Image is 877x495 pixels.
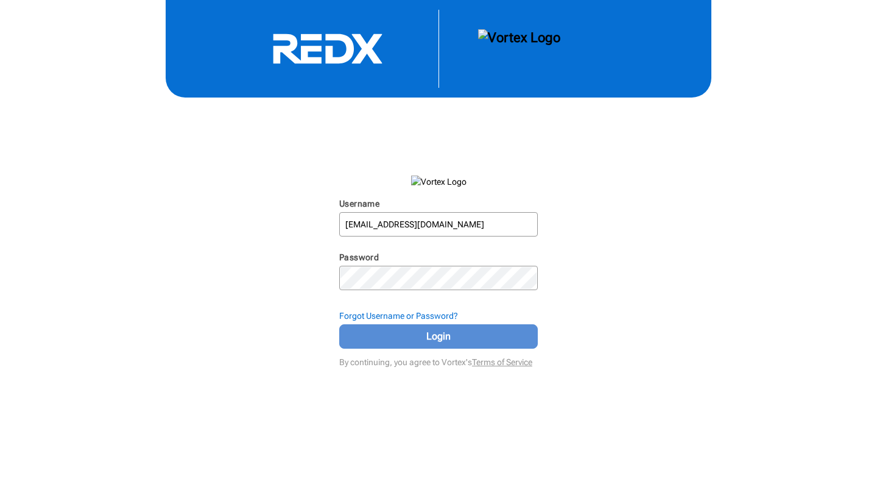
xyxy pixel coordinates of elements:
svg: RedX Logo [236,33,419,65]
div: Forgot Username or Password? [339,310,538,322]
label: Username [339,199,379,208]
a: Terms of Service [472,357,532,367]
label: Password [339,252,379,262]
img: Vortex Logo [411,176,467,188]
img: Vortex Logo [478,29,560,68]
strong: Forgot Username or Password? [339,311,458,321]
span: Login [354,329,523,344]
div: By continuing, you agree to Vortex's [339,351,538,368]
button: Login [339,324,538,349]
